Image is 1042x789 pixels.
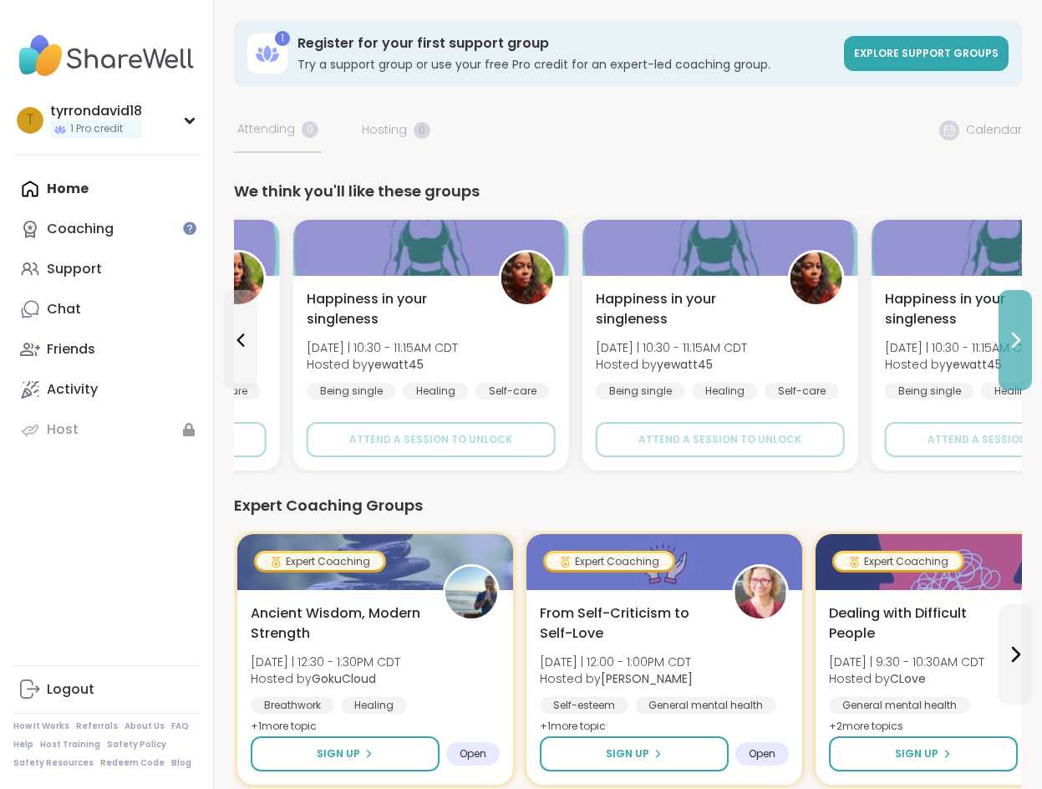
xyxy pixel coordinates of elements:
a: Referrals [76,720,118,732]
span: Hosted by [307,356,458,373]
div: We think you'll like these groups [234,180,1022,203]
div: 1 [275,31,290,46]
div: Expert Coaching Groups [234,494,1022,517]
div: Activity [47,380,98,399]
span: [DATE] | 10:30 - 11:15AM CDT [596,339,747,356]
button: Attend a session to unlock [307,422,556,457]
div: Being single [885,383,974,400]
a: Activity [13,369,200,410]
a: Help [13,739,33,751]
div: tyrrondavid18 [50,102,142,120]
a: How It Works [13,720,69,732]
span: Sign Up [606,746,649,761]
div: Expert Coaching [257,553,384,570]
div: Logout [47,680,94,699]
span: Attend a session to unlock [349,432,512,447]
div: Healing [341,697,407,714]
div: Healing [403,383,469,400]
div: Self-care [475,383,550,400]
div: Being single [307,383,396,400]
span: From Self-Criticism to Self-Love [540,603,714,644]
div: Self-care [765,383,839,400]
div: Support [47,260,102,278]
div: Chat [47,300,81,318]
span: Explore support groups [854,46,999,60]
a: Friends [13,329,200,369]
a: About Us [125,720,165,732]
div: Self-esteem [540,697,628,714]
img: ShareWell Nav Logo [13,27,200,85]
div: Being single [596,383,685,400]
span: [DATE] | 10:30 - 11:15AM CDT [307,339,458,356]
img: GokuCloud [445,567,497,618]
div: Healing [692,383,758,400]
b: [PERSON_NAME] [601,670,693,687]
span: [DATE] | 12:00 - 1:00PM CDT [540,654,693,670]
img: Fausta [734,567,786,618]
b: yewatt45 [946,356,1002,373]
a: Logout [13,669,200,710]
span: Ancient Wisdom, Modern Strength [251,603,424,644]
div: Breathwork [251,697,334,714]
a: Safety Resources [13,757,94,769]
span: Open [460,747,486,761]
img: yewatt45 [501,252,553,304]
div: Host [47,420,79,439]
span: Dealing with Difficult People [829,603,1003,644]
span: [DATE] | 10:30 - 11:15AM CST [885,339,1034,356]
img: yewatt45 [212,252,264,304]
div: Expert Coaching [835,553,962,570]
b: yewatt45 [368,356,424,373]
a: Host Training [40,739,100,751]
div: General mental health [635,697,776,714]
a: Coaching [13,209,200,249]
div: Coaching [47,220,114,238]
span: Attend a session to unlock [638,432,801,447]
span: Open [749,747,775,761]
span: Sign Up [895,746,938,761]
a: Redeem Code [100,757,165,769]
a: Chat [13,289,200,329]
span: t [26,109,34,131]
h3: Try a support group or use your free Pro credit for an expert-led coaching group. [297,56,834,73]
span: [DATE] | 9:30 - 10:30AM CDT [829,654,984,670]
a: Host [13,410,200,450]
span: [DATE] | 12:30 - 1:30PM CDT [251,654,400,670]
span: Hosted by [596,356,747,373]
button: Attend a session to unlock [596,422,845,457]
a: Safety Policy [107,739,166,751]
div: Expert Coaching [546,553,673,570]
span: Hosted by [829,670,984,687]
span: 1 Pro credit [70,122,123,136]
span: Happiness in your singleness [307,289,480,329]
div: Self-care [186,383,261,400]
img: yewatt45 [790,252,842,304]
div: General mental health [829,697,970,714]
button: Sign Up [540,736,729,771]
iframe: Spotlight [183,221,196,235]
span: Hosted by [885,356,1034,373]
span: Hosted by [251,670,400,687]
b: CLove [890,670,926,687]
button: Sign Up [251,736,440,771]
span: Sign Up [317,746,360,761]
b: yewatt45 [657,356,713,373]
span: Hosted by [540,670,693,687]
a: Support [13,249,200,289]
a: Blog [171,757,191,769]
button: Sign Up [829,736,1018,771]
div: Friends [47,340,95,359]
a: FAQ [171,720,189,732]
span: Happiness in your singleness [596,289,770,329]
h3: Register for your first support group [297,34,834,53]
a: Explore support groups [844,36,1009,71]
b: GokuCloud [312,670,376,687]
